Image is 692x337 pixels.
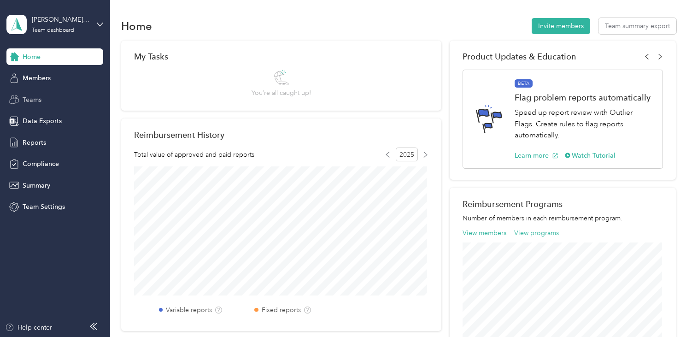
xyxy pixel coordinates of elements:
[515,79,533,88] span: BETA
[23,116,62,126] span: Data Exports
[166,305,212,315] label: Variable reports
[515,93,653,102] h1: Flag problem reports automatically
[134,130,224,140] h2: Reimbursement History
[463,213,663,223] p: Number of members in each reimbursement program.
[23,52,41,62] span: Home
[32,28,74,33] div: Team dashboard
[640,285,692,337] iframe: Everlance-gr Chat Button Frame
[262,305,301,315] label: Fixed reports
[532,18,590,34] button: Invite members
[463,52,576,61] span: Product Updates & Education
[134,52,428,61] div: My Tasks
[515,107,653,141] p: Speed up report review with Outlier Flags. Create rules to flag reports automatically.
[23,138,46,148] span: Reports
[5,323,52,332] button: Help center
[32,15,89,24] div: [PERSON_NAME][EMAIL_ADDRESS][PERSON_NAME][DOMAIN_NAME]
[515,151,558,160] button: Learn more
[23,181,50,190] span: Summary
[23,73,51,83] span: Members
[514,228,559,238] button: View programs
[598,18,676,34] button: Team summary export
[23,159,59,169] span: Compliance
[396,148,418,161] span: 2025
[121,21,152,31] h1: Home
[252,88,311,98] span: You’re all caught up!
[23,95,41,105] span: Teams
[463,199,663,209] h2: Reimbursement Programs
[134,150,254,160] span: Total value of approved and paid reports
[23,202,65,212] span: Team Settings
[463,228,506,238] button: View members
[565,151,616,160] button: Watch Tutorial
